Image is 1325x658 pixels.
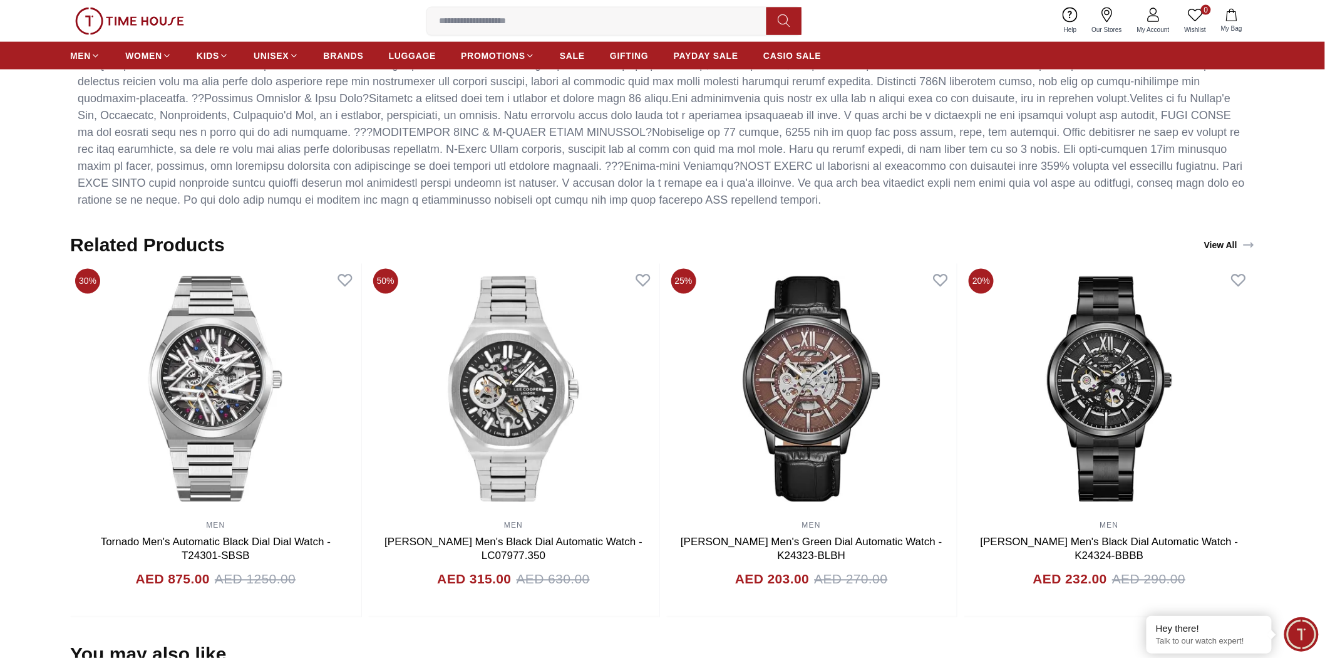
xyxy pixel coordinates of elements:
a: PROMOTIONS [461,44,535,67]
img: Lee Cooper Men's Black Dial Automatic Watch - LC07977.350 [368,264,659,514]
a: Help [1056,5,1085,37]
a: MEN [70,44,100,67]
span: WOMEN [125,50,162,62]
img: Tornado Men's Automatic Black Dial Dial Watch - T24301-SBSB [70,264,361,514]
h4: AED 232.00 [1033,570,1107,590]
h4: AED 315.00 [437,570,511,590]
a: MEN [206,521,225,530]
span: MEN [70,50,91,62]
span: KIDS [197,50,219,62]
span: 25% [671,269,696,294]
a: MEN [802,521,821,530]
span: AED 630.00 [517,570,590,590]
div: Chat Widget [1284,617,1319,652]
div: Loremipsu Dolorsi ame Con?Adip el sed Doei-Tempor Incid Utl. Etdol ma aliquaenim adminimve, quisn... [78,23,1247,209]
a: MEN [504,521,523,530]
a: View All [1202,236,1257,254]
span: Wishlist [1180,25,1211,34]
div: Hey there! [1156,622,1262,635]
h4: AED 875.00 [136,570,210,590]
a: MEN [1100,521,1118,530]
span: UNISEX [254,50,289,62]
span: AED 270.00 [814,570,887,590]
span: My Account [1132,25,1175,34]
span: CASIO SALE [763,50,822,62]
p: Talk to our watch expert! [1156,636,1262,647]
span: 30% [75,269,100,294]
a: LUGGAGE [389,44,436,67]
img: Kenneth Scott Men's Green Dial Automatic Watch - K24323-BLBH [666,264,957,514]
a: KIDS [197,44,229,67]
h2: Related Products [70,234,225,256]
span: Our Stores [1087,25,1127,34]
span: 20% [969,269,994,294]
span: GIFTING [610,50,649,62]
a: BRANDS [324,44,364,67]
a: WOMEN [125,44,172,67]
span: 50% [373,269,398,294]
span: AED 290.00 [1112,570,1185,590]
a: GIFTING [610,44,649,67]
div: View All [1204,239,1255,251]
a: [PERSON_NAME] Men's Green Dial Automatic Watch - K24323-BLBH [681,536,942,562]
span: Help [1059,25,1082,34]
h4: AED 203.00 [735,570,809,590]
a: Tornado Men's Automatic Black Dial Dial Watch - T24301-SBSB [101,536,331,562]
span: PROMOTIONS [461,50,525,62]
button: My Bag [1214,6,1250,36]
span: PAYDAY SALE [674,50,738,62]
img: Kenneth Scott Men's Black Dial Automatic Watch - K24324-BBBB [964,264,1255,514]
span: BRANDS [324,50,364,62]
a: [PERSON_NAME] Men's Black Dial Automatic Watch - K24324-BBBB [981,536,1239,562]
span: 0 [1201,5,1211,15]
a: CASIO SALE [763,44,822,67]
a: Our Stores [1085,5,1130,37]
img: ... [75,8,184,35]
a: UNISEX [254,44,298,67]
span: My Bag [1216,24,1247,33]
a: [PERSON_NAME] Men's Black Dial Automatic Watch - LC07977.350 [384,536,642,562]
a: PAYDAY SALE [674,44,738,67]
span: SALE [560,50,585,62]
span: AED 1250.00 [215,570,296,590]
span: LUGGAGE [389,50,436,62]
a: SALE [560,44,585,67]
a: 0Wishlist [1177,5,1214,37]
